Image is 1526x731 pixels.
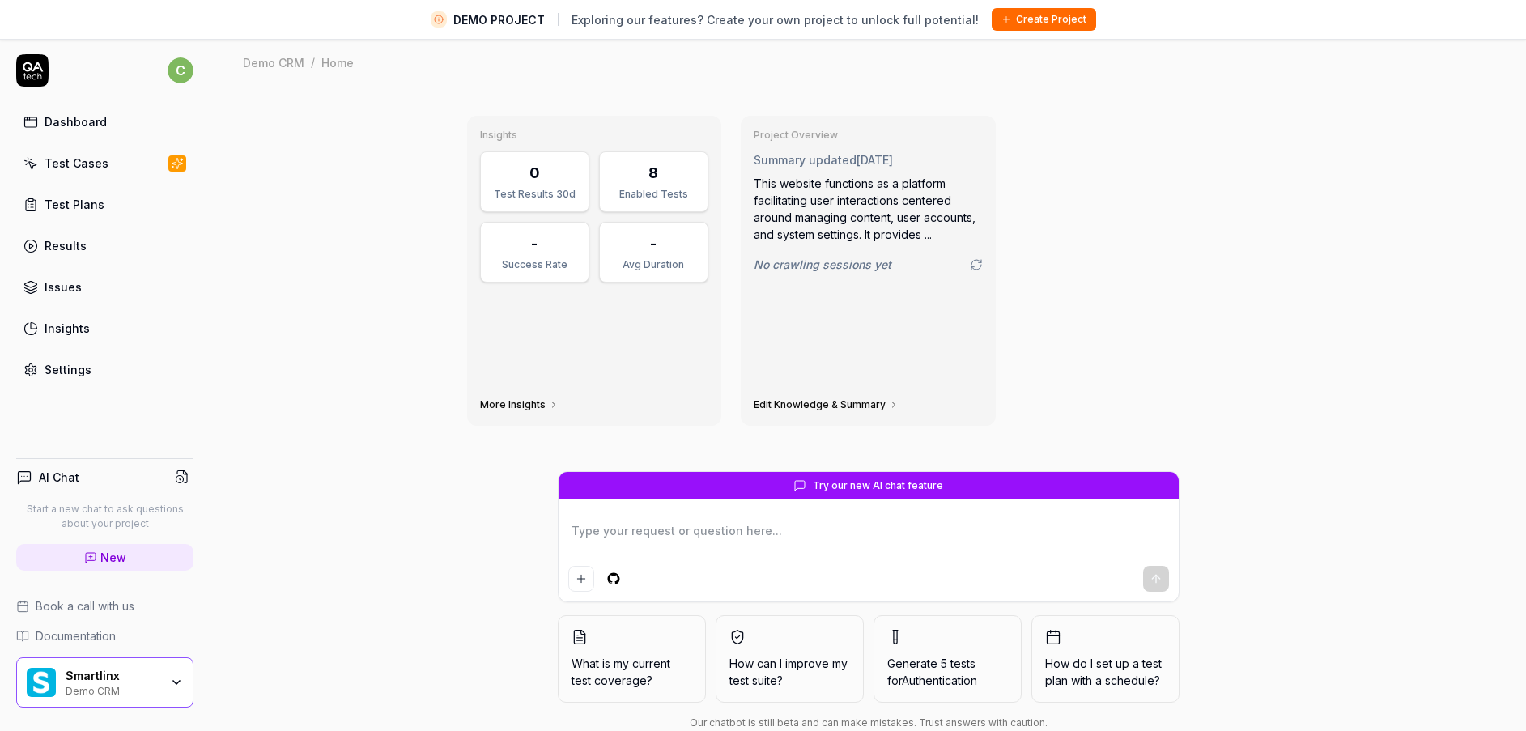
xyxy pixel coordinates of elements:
[754,129,983,142] h3: Project Overview
[729,655,850,689] span: How can I improve my test suite?
[813,478,943,493] span: Try our new AI chat feature
[16,502,193,531] p: Start a new chat to ask questions about your project
[531,232,538,254] div: -
[857,153,893,167] time: [DATE]
[970,258,983,271] a: Go to crawling settings
[45,196,104,213] div: Test Plans
[491,187,579,202] div: Test Results 30d
[887,657,977,687] span: Generate 5 tests for Authentication
[491,257,579,272] div: Success Rate
[45,320,90,337] div: Insights
[16,627,193,644] a: Documentation
[754,175,983,243] div: This website functions as a platform facilitating user interactions centered around managing cont...
[754,398,899,411] a: Edit Knowledge & Summary
[311,54,315,70] div: /
[558,615,706,703] button: What is my current test coverage?
[27,668,56,697] img: Smartlinx Logo
[66,683,159,696] div: Demo CRM
[36,597,134,614] span: Book a call with us
[716,615,864,703] button: How can I improve my test suite?
[16,312,193,344] a: Insights
[480,129,709,142] h3: Insights
[610,257,698,272] div: Avg Duration
[16,189,193,220] a: Test Plans
[529,162,540,184] div: 0
[16,106,193,138] a: Dashboard
[648,162,658,184] div: 8
[16,271,193,303] a: Issues
[480,398,559,411] a: More Insights
[168,57,193,83] span: c
[992,8,1096,31] button: Create Project
[568,566,594,592] button: Add attachment
[16,657,193,708] button: Smartlinx LogoSmartlinxDemo CRM
[1045,655,1166,689] span: How do I set up a test plan with a schedule?
[100,549,126,566] span: New
[16,544,193,571] a: New
[243,54,304,70] div: Demo CRM
[874,615,1022,703] button: Generate 5 tests forAuthentication
[16,230,193,261] a: Results
[558,716,1180,730] div: Our chatbot is still beta and can make mistakes. Trust answers with caution.
[45,237,87,254] div: Results
[572,655,692,689] span: What is my current test coverage?
[168,54,193,87] button: c
[610,187,698,202] div: Enabled Tests
[321,54,354,70] div: Home
[754,256,891,273] span: No crawling sessions yet
[650,232,657,254] div: -
[66,669,159,683] div: Smartlinx
[16,597,193,614] a: Book a call with us
[45,278,82,295] div: Issues
[754,153,857,167] span: Summary updated
[39,469,79,486] h4: AI Chat
[1031,615,1180,703] button: How do I set up a test plan with a schedule?
[16,354,193,385] a: Settings
[572,11,979,28] span: Exploring our features? Create your own project to unlock full potential!
[45,361,91,378] div: Settings
[16,147,193,179] a: Test Cases
[36,627,116,644] span: Documentation
[45,113,107,130] div: Dashboard
[45,155,108,172] div: Test Cases
[453,11,545,28] span: DEMO PROJECT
